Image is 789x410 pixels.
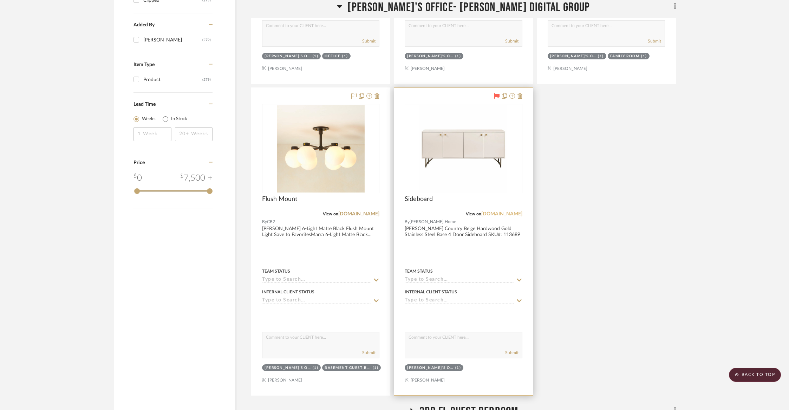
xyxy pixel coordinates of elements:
[133,102,156,107] span: Lead Time
[362,38,376,44] button: Submit
[405,219,410,225] span: By
[180,172,213,184] div: 7,500 +
[323,212,338,216] span: View on
[202,74,211,85] div: (279)
[262,219,267,225] span: By
[405,104,522,193] div: 0
[171,116,187,123] label: In Stock
[648,38,661,44] button: Submit
[265,54,311,59] div: [PERSON_NAME]'s Office- [PERSON_NAME] Digital Group
[142,116,156,123] label: Weeks
[267,219,275,225] span: CB2
[325,54,340,59] div: Office
[262,289,314,295] div: Internal Client Status
[466,212,481,216] span: View on
[262,298,371,304] input: Type to Search…
[405,268,433,274] div: Team Status
[202,34,211,46] div: (279)
[729,368,781,382] scroll-to-top-button: BACK TO TOP
[405,298,514,304] input: Type to Search…
[265,365,311,371] div: [PERSON_NAME]'s Office- [PERSON_NAME] Digital Group
[419,105,507,193] img: Sideboard
[133,127,171,141] input: 1 Week
[550,54,596,59] div: [PERSON_NAME]'s Office- [PERSON_NAME] Digital Group
[455,365,461,371] div: (1)
[362,350,376,356] button: Submit
[641,54,647,59] div: (1)
[407,365,454,371] div: [PERSON_NAME]'s Office- [PERSON_NAME] Digital Group
[313,365,319,371] div: (1)
[610,54,640,59] div: Family Room
[277,105,365,193] img: Flush Mount
[598,54,604,59] div: (1)
[481,211,522,216] a: [DOMAIN_NAME]
[405,277,514,284] input: Type to Search…
[133,172,142,184] div: 0
[407,54,454,59] div: [PERSON_NAME]'s Office- [PERSON_NAME] Digital Group
[262,195,297,203] span: Flush Mount
[342,54,348,59] div: (1)
[313,54,319,59] div: (1)
[505,350,519,356] button: Submit
[262,268,290,274] div: Team Status
[175,127,213,141] input: 20+ Weeks
[405,289,457,295] div: Internal Client Status
[143,34,202,46] div: [PERSON_NAME]
[373,365,379,371] div: (1)
[143,74,202,85] div: Product
[262,277,371,284] input: Type to Search…
[455,54,461,59] div: (1)
[405,195,433,203] span: Sideboard
[410,219,456,225] span: [PERSON_NAME] Home
[133,160,145,165] span: Price
[325,365,371,371] div: Basement Guest Bedroom
[505,38,519,44] button: Submit
[133,62,155,67] span: Item Type
[133,22,155,27] span: Added By
[338,211,379,216] a: [DOMAIN_NAME]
